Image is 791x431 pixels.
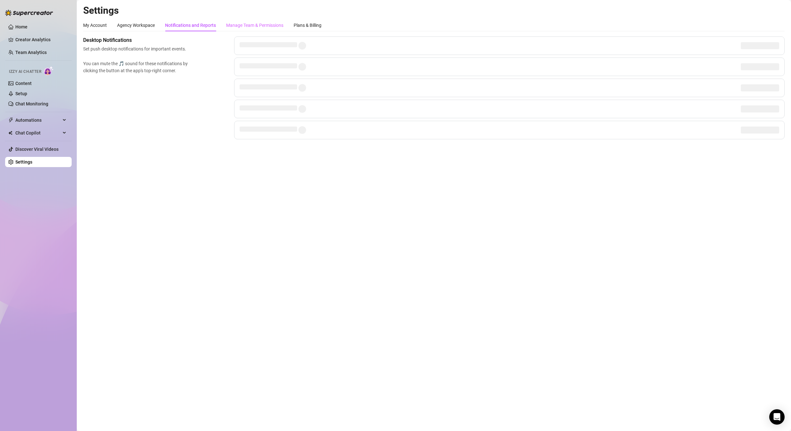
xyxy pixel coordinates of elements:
span: You can mute the 🎵 sound for these notifications by clicking the button at the app's top-right co... [83,60,191,74]
div: Open Intercom Messenger [769,409,785,425]
span: thunderbolt [8,118,13,123]
span: Chat Copilot [15,128,61,138]
a: Setup [15,91,27,96]
span: Izzy AI Chatter [9,69,41,75]
h2: Settings [83,4,785,17]
div: Manage Team & Permissions [226,22,283,29]
a: Discover Viral Videos [15,147,59,152]
div: Plans & Billing [294,22,321,29]
span: Desktop Notifications [83,36,191,44]
a: Home [15,24,28,29]
a: Chat Monitoring [15,101,48,106]
div: Notifications and Reports [165,22,216,29]
a: Team Analytics [15,50,47,55]
a: Content [15,81,32,86]
span: Automations [15,115,61,125]
div: My Account [83,22,107,29]
a: Settings [15,159,32,165]
span: Set push desktop notifications for important events. [83,45,191,52]
a: Creator Analytics [15,35,67,45]
img: AI Chatter [44,66,54,75]
img: logo-BBDzfeDw.svg [5,10,53,16]
div: Agency Workspace [117,22,155,29]
img: Chat Copilot [8,131,12,135]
